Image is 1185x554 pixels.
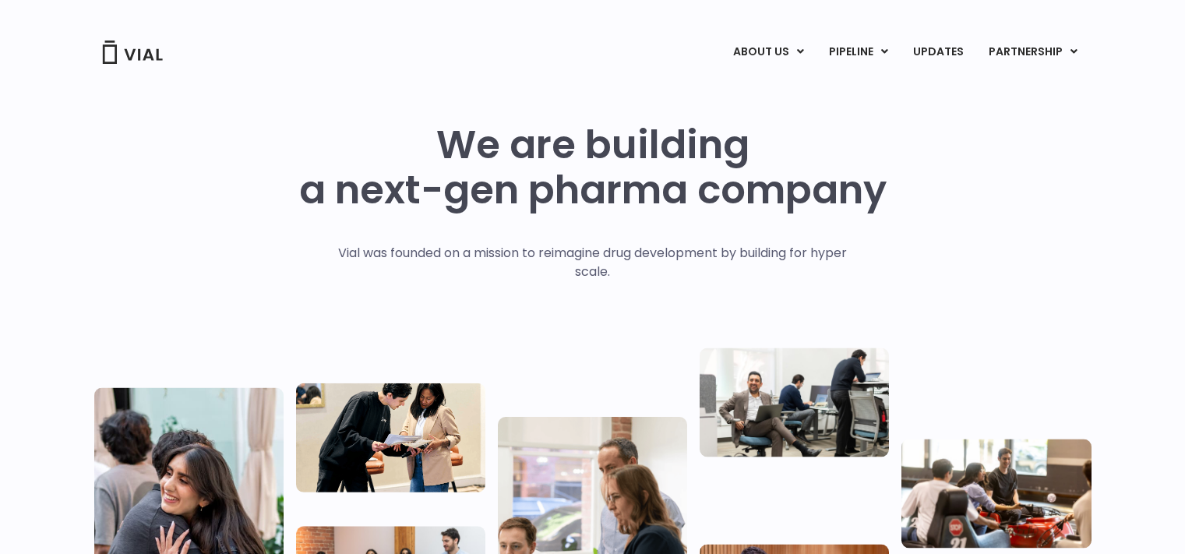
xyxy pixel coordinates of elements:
[296,383,485,492] img: Two people looking at a paper talking.
[901,439,1091,548] img: Group of people playing whirlyball
[976,39,1090,65] a: PARTNERSHIPMenu Toggle
[901,39,975,65] a: UPDATES
[816,39,900,65] a: PIPELINEMenu Toggle
[322,244,863,281] p: Vial was founded on a mission to reimagine drug development by building for hyper scale.
[299,122,887,213] h1: We are building a next-gen pharma company
[700,348,889,457] img: Three people working in an office
[101,41,164,64] img: Vial Logo
[721,39,816,65] a: ABOUT USMenu Toggle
